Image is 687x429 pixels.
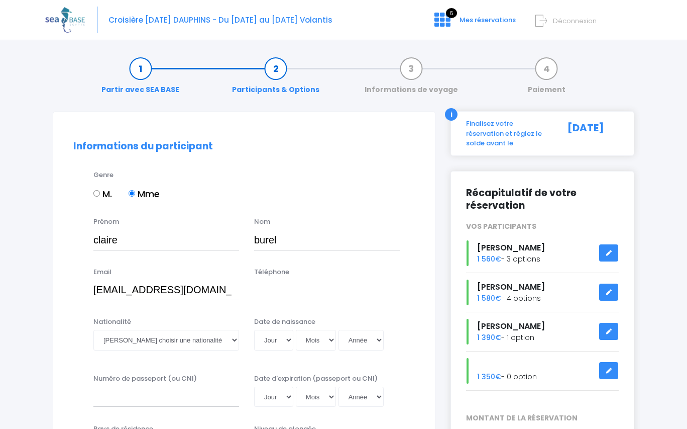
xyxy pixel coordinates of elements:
[93,217,119,227] label: Prénom
[93,267,111,277] label: Email
[459,358,626,384] div: - 0 option
[459,221,626,232] div: VOS PARTICIPANTS
[460,15,516,25] span: Mes réservations
[254,317,315,327] label: Date de naissance
[108,15,332,25] span: Croisière [DATE] DAUPHINS - Du [DATE] au [DATE] Volantis
[93,317,131,327] label: Nationalité
[459,119,556,148] div: Finalisez votre réservation et réglez le solde avant le
[129,187,160,201] label: Mme
[93,374,197,384] label: Numéro de passeport (ou CNI)
[459,319,626,345] div: - 1 option
[477,372,501,382] span: 1 350€
[459,413,626,423] span: MONTANT DE LA RÉSERVATION
[254,374,378,384] label: Date d'expiration (passeport ou CNI)
[553,16,597,26] span: Déconnexion
[93,190,100,197] input: M.
[254,267,289,277] label: Téléphone
[73,141,415,152] h2: Informations du participant
[129,190,135,197] input: Mme
[445,108,457,121] div: i
[426,19,522,28] a: 6 Mes réservations
[466,187,619,212] h2: Récapitulatif de votre réservation
[459,240,626,266] div: - 3 options
[93,170,113,180] label: Genre
[477,254,501,264] span: 1 560€
[477,293,501,303] span: 1 580€
[477,242,545,253] span: [PERSON_NAME]
[459,280,626,305] div: - 4 options
[477,281,545,293] span: [PERSON_NAME]
[93,187,112,201] label: M.
[96,63,184,95] a: Partir avec SEA BASE
[477,332,501,342] span: 1 390€
[360,63,463,95] a: Informations de voyage
[477,320,545,332] span: [PERSON_NAME]
[446,8,457,18] span: 6
[523,63,570,95] a: Paiement
[227,63,324,95] a: Participants & Options
[556,119,626,148] div: [DATE]
[254,217,270,227] label: Nom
